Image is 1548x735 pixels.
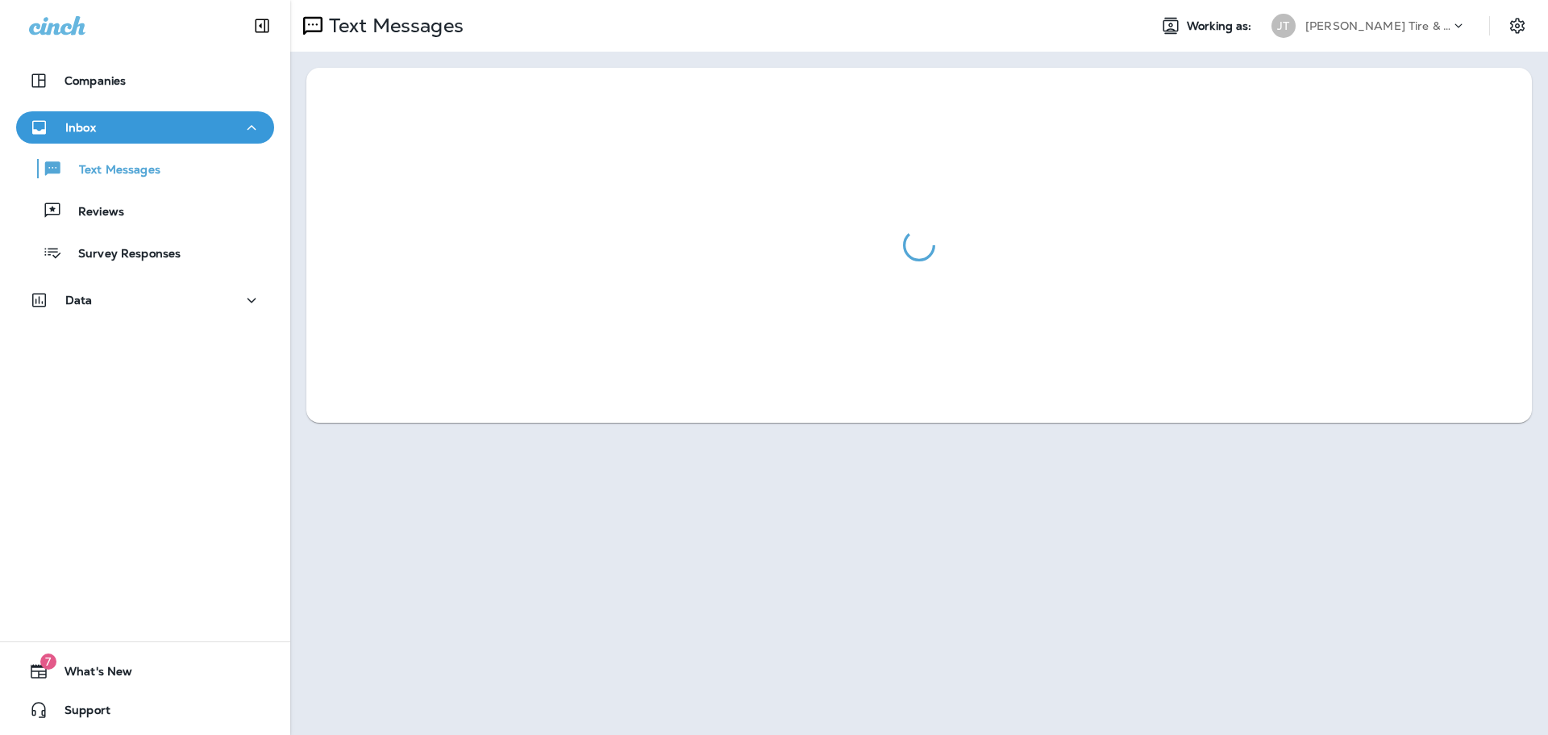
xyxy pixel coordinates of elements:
[16,694,274,726] button: Support
[16,284,274,316] button: Data
[16,236,274,269] button: Survey Responses
[1503,11,1532,40] button: Settings
[63,163,160,178] p: Text Messages
[1271,14,1296,38] div: JT
[16,152,274,186] button: Text Messages
[1187,19,1255,33] span: Working as:
[64,74,126,87] p: Companies
[48,704,110,723] span: Support
[16,194,274,228] button: Reviews
[65,121,96,134] p: Inbox
[62,247,181,262] p: Survey Responses
[65,294,93,307] p: Data
[1305,19,1450,32] p: [PERSON_NAME] Tire & Auto
[16,65,274,97] button: Companies
[40,654,56,670] span: 7
[62,205,124,220] p: Reviews
[48,665,132,684] span: What's New
[322,14,464,38] p: Text Messages
[239,10,285,42] button: Collapse Sidebar
[16,655,274,687] button: 7What's New
[16,111,274,144] button: Inbox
